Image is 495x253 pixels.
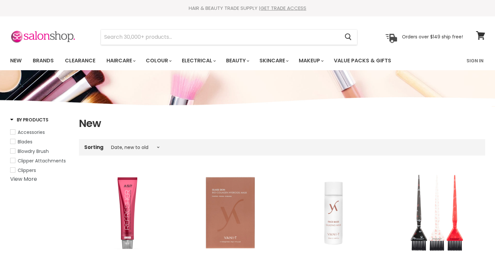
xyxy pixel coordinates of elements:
[5,54,27,68] a: New
[101,30,340,45] input: Search
[10,129,71,136] a: Accessories
[10,175,37,183] a: View More
[329,54,396,68] a: Value Packs & Gifts
[141,54,176,68] a: Colour
[18,138,32,145] span: Blades
[340,30,357,45] button: Search
[10,138,71,145] a: Blades
[18,167,36,174] span: Clippers
[102,54,140,68] a: Haircare
[2,5,493,11] div: HAIR & BEAUTY TRADE SUPPLY |
[260,5,306,11] a: GET TRADE ACCESS
[28,54,59,68] a: Brands
[79,116,485,130] h1: New
[463,54,487,68] a: Sign In
[2,51,493,70] nav: Main
[5,51,429,70] ul: Main menu
[84,144,104,150] label: Sorting
[294,54,328,68] a: Makeup
[60,54,100,68] a: Clearance
[177,54,220,68] a: Electrical
[221,54,253,68] a: Beauty
[18,158,66,164] span: Clipper Attachments
[10,167,71,174] a: Clippers
[18,129,45,136] span: Accessories
[18,148,49,155] span: Blowdry Brush
[255,54,293,68] a: Skincare
[10,116,48,123] h3: By Products
[402,34,463,40] p: Orders over $149 ship free!
[101,29,357,45] form: Product
[10,157,71,164] a: Clipper Attachments
[10,148,71,155] a: Blowdry Brush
